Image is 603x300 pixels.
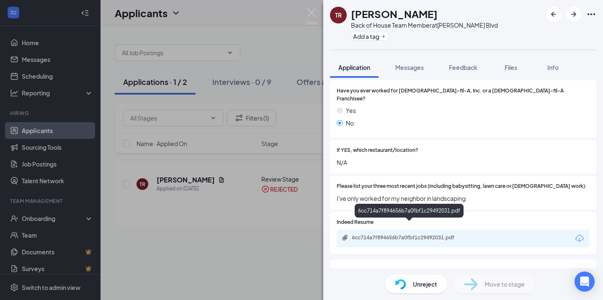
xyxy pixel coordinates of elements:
svg: Ellipses [586,9,596,19]
div: TR [335,11,342,19]
a: Paperclip6cc714a7f894656b7a0fbf1c29492031.pdf [342,234,477,242]
span: N/A [337,158,590,167]
span: Feedback [449,64,477,71]
span: Messages [395,64,424,71]
span: Are you legally eligible to work in the [GEOGRAPHIC_DATA]? [337,266,590,275]
svg: Download [575,233,585,244]
button: PlusAdd a tag [351,32,388,41]
svg: ArrowLeftNew [549,9,559,19]
button: ArrowRight [566,7,581,22]
span: Yes [346,106,356,115]
h1: [PERSON_NAME] [351,7,438,21]
span: I've only worked for my neighbor in landscaping [337,194,590,203]
span: Move to stage [484,279,525,289]
div: Open Intercom Messenger [575,272,595,292]
div: 6cc714a7f894656b7a0fbf1c29492031.pdf [352,234,469,241]
span: Info [547,64,559,71]
span: Unreject [413,279,437,289]
span: Please list your three most recent jobs (including babysitting, lawn care or [DEMOGRAPHIC_DATA] w... [337,182,587,190]
svg: Plus [381,34,386,39]
span: Have you ever worked for [DEMOGRAPHIC_DATA]-fil-A, Inc. or a [DEMOGRAPHIC_DATA]-fil-A Franchisee? [337,87,590,103]
span: If YES, which restaurant/location? [337,146,418,154]
button: ArrowLeftNew [546,7,561,22]
svg: ArrowRight [569,9,579,19]
svg: Paperclip [342,234,348,241]
span: Indeed Resume [337,218,374,226]
span: Files [505,64,517,71]
div: 6cc714a7f894656b7a0fbf1c29492031.pdf [355,204,464,218]
span: No [346,118,354,128]
span: Application [338,64,370,71]
div: Back of House Team Member at [PERSON_NAME] Blvd [351,21,498,29]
